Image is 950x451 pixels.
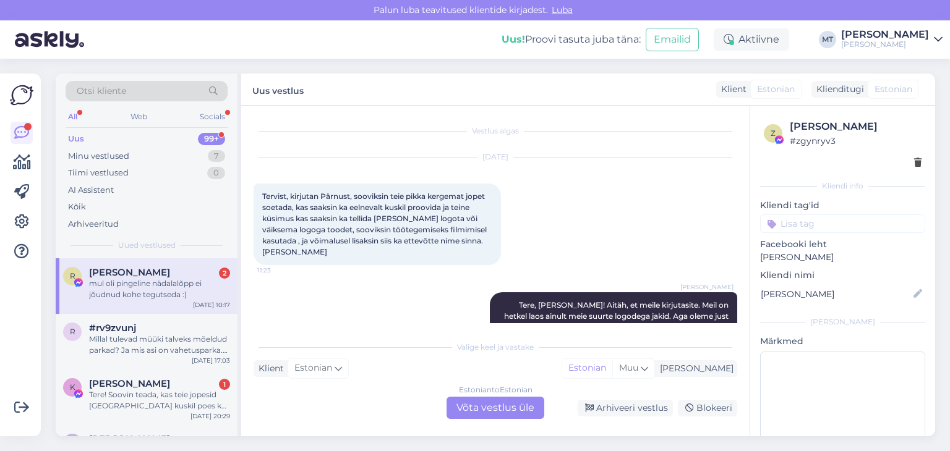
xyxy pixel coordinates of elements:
[197,109,228,125] div: Socials
[193,300,230,310] div: [DATE] 10:17
[790,134,922,148] div: # zgynryv3
[219,268,230,279] div: 2
[77,85,126,98] span: Otsi kliente
[68,184,114,196] div: AI Assistent
[208,150,225,162] div: 7
[790,119,922,134] div: [PERSON_NAME]
[771,129,776,138] span: z
[502,32,641,47] div: Proovi tasuta juba täna:
[254,151,737,162] div: [DATE]
[198,133,225,145] div: 99+
[760,269,925,282] p: Kliendi nimi
[118,240,176,251] span: Uued vestlused
[619,362,638,373] span: Muu
[841,40,929,49] div: [PERSON_NAME]
[294,361,332,375] span: Estonian
[257,266,304,275] span: 11:23
[716,83,747,96] div: Klient
[68,201,86,213] div: Kõik
[190,411,230,421] div: [DATE] 20:29
[819,31,836,48] div: MT
[219,379,230,390] div: 1
[447,397,544,419] div: Võta vestlus üle
[841,30,943,49] a: [PERSON_NAME][PERSON_NAME]
[89,378,170,389] span: Kristel Goldšmidt
[254,362,284,375] div: Klient
[760,180,925,192] div: Kliendi info
[760,316,925,327] div: [PERSON_NAME]
[68,133,84,145] div: Uus
[68,150,129,162] div: Minu vestlused
[89,267,170,278] span: Ringo Voosalu
[89,322,136,334] span: #rv9zvunj
[760,238,925,251] p: Facebooki leht
[562,359,612,377] div: Estonian
[68,167,129,179] div: Tiimi vestlused
[252,81,304,98] label: Uus vestlus
[262,192,489,256] span: Tervist, kirjutan Pärnust, sooviksin teie pikka kergemat jopet soetada, kas saaksin ka eelnevalt ...
[66,109,80,125] div: All
[680,282,734,292] span: [PERSON_NAME]
[875,83,912,96] span: Estonian
[89,278,230,300] div: mul oli pingeline nädalalõpp ei jõudnud kohe tegutseda :)
[760,214,925,233] input: Lisa tag
[68,218,119,230] div: Arhiveeritud
[811,83,864,96] div: Klienditugi
[761,287,911,301] input: Lisa nimi
[678,400,737,416] div: Blokeeri
[70,327,75,336] span: r
[89,434,170,445] span: Romain Carrera
[578,400,673,416] div: Arhiveeri vestlus
[757,83,795,96] span: Estonian
[70,271,75,280] span: R
[128,109,150,125] div: Web
[714,28,789,51] div: Aktiivne
[760,251,925,264] p: [PERSON_NAME]
[70,382,75,392] span: K
[646,28,699,51] button: Emailid
[192,356,230,365] div: [DATE] 17:03
[841,30,929,40] div: [PERSON_NAME]
[89,334,230,356] div: Millal tulevad müüki talveks mõeldud parkad? Ja mis asi on vahetusparka. Missugustel ilmaoludel v...
[655,362,734,375] div: [PERSON_NAME]
[254,342,737,353] div: Valige keel ja vastake
[502,33,525,45] b: Uus!
[760,335,925,348] p: Märkmed
[548,4,576,15] span: Luba
[254,125,737,137] div: Vestlus algas
[207,167,225,179] div: 0
[10,83,33,107] img: Askly Logo
[459,384,533,395] div: Estonian to Estonian
[760,199,925,212] p: Kliendi tag'id
[89,389,230,411] div: Tere! Soovin teada, kas teie jopesid [GEOGRAPHIC_DATA] kuskil poes ka näha/proovida saab?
